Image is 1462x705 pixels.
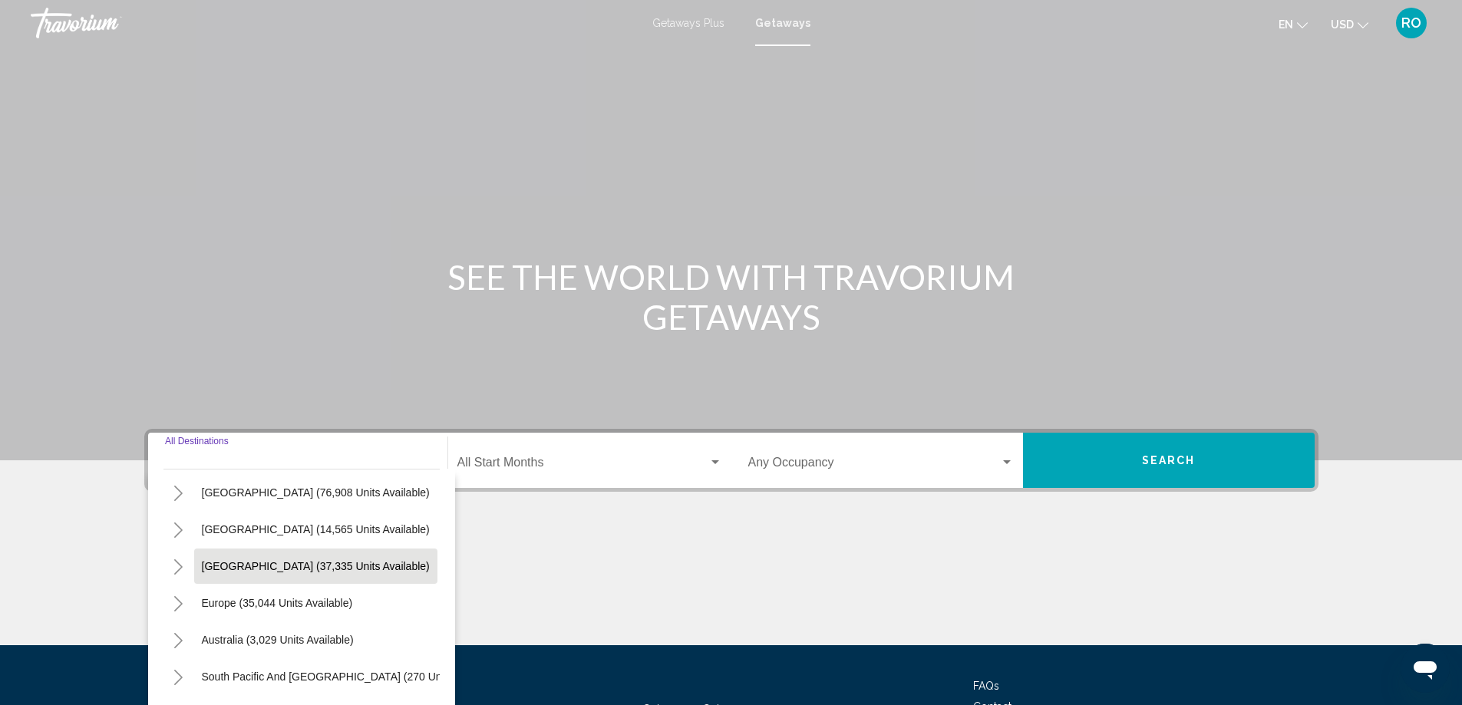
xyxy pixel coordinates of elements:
button: Search [1023,433,1315,488]
span: [GEOGRAPHIC_DATA] (37,335 units available) [202,560,430,572]
button: Change currency [1331,13,1368,35]
button: South Pacific and [GEOGRAPHIC_DATA] (270 units available) [194,659,510,694]
button: [GEOGRAPHIC_DATA] (14,565 units available) [194,512,437,547]
span: Europe (35,044 units available) [202,597,353,609]
button: Change language [1279,13,1308,35]
a: FAQs [973,680,999,692]
button: Toggle Caribbean & Atlantic Islands (37,335 units available) [163,551,194,581]
button: Toggle Mexico (76,908 units available) [163,477,194,508]
button: [GEOGRAPHIC_DATA] (37,335 units available) [194,549,437,584]
span: [GEOGRAPHIC_DATA] (76,908 units available) [202,486,430,499]
button: Europe (35,044 units available) [194,585,361,621]
button: Toggle Canada (14,565 units available) [163,514,194,545]
button: Toggle South Pacific and Oceania (270 units available) [163,661,194,692]
iframe: Button to launch messaging window [1401,644,1450,693]
span: South Pacific and [GEOGRAPHIC_DATA] (270 units available) [202,670,502,683]
button: Toggle Europe (35,044 units available) [163,588,194,618]
a: Getaways Plus [652,17,724,29]
a: Getaways [755,17,810,29]
button: User Menu [1391,7,1431,39]
h1: SEE THE WORLD WITH TRAVORIUM GETAWAYS [444,257,1019,337]
div: Search widget [148,433,1315,488]
span: RO [1401,15,1421,31]
span: [GEOGRAPHIC_DATA] (14,565 units available) [202,523,430,535]
a: Travorium [31,8,637,38]
button: Australia (3,029 units available) [194,622,361,657]
span: en [1279,18,1293,31]
span: USD [1331,18,1354,31]
button: Toggle Australia (3,029 units available) [163,624,194,655]
span: Search [1142,455,1196,467]
span: Australia (3,029 units available) [202,634,354,646]
button: [GEOGRAPHIC_DATA] (76,908 units available) [194,475,437,510]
